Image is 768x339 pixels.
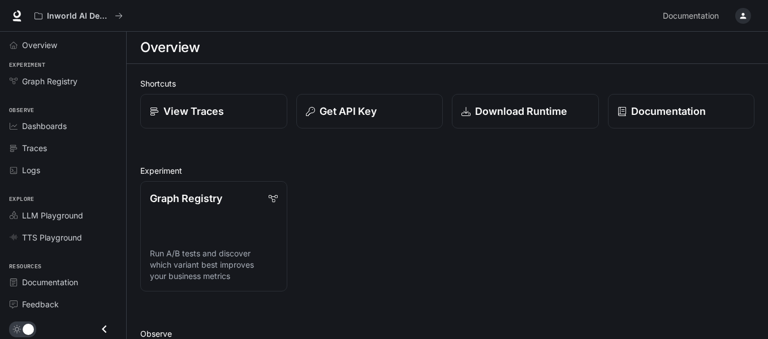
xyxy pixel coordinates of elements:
a: Traces [5,138,122,158]
p: Get API Key [320,104,377,119]
span: Feedback [22,298,59,310]
p: View Traces [163,104,224,119]
a: Dashboards [5,116,122,136]
p: Download Runtime [475,104,567,119]
button: All workspaces [29,5,128,27]
h2: Shortcuts [140,78,754,89]
a: TTS Playground [5,228,122,247]
a: Documentation [608,94,755,128]
a: Logs [5,160,122,180]
span: TTS Playground [22,231,82,243]
a: Download Runtime [452,94,599,128]
a: Overview [5,35,122,55]
span: LLM Playground [22,209,83,221]
a: Graph RegistryRun A/B tests and discover which variant best improves your business metrics [140,181,287,291]
a: Feedback [5,294,122,314]
h1: Overview [140,36,200,59]
span: Documentation [663,9,719,23]
button: Get API Key [296,94,443,128]
span: Overview [22,39,57,51]
span: Documentation [22,276,78,288]
a: Documentation [658,5,727,27]
span: Dashboards [22,120,67,132]
span: Logs [22,164,40,176]
h2: Experiment [140,165,754,177]
a: Graph Registry [5,71,122,91]
span: Graph Registry [22,75,77,87]
a: Documentation [5,272,122,292]
p: Inworld AI Demos [47,11,110,21]
a: View Traces [140,94,287,128]
a: LLM Playground [5,205,122,225]
p: Run A/B tests and discover which variant best improves your business metrics [150,248,278,282]
p: Documentation [631,104,706,119]
span: Dark mode toggle [23,323,34,335]
p: Graph Registry [150,191,222,206]
span: Traces [22,142,47,154]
